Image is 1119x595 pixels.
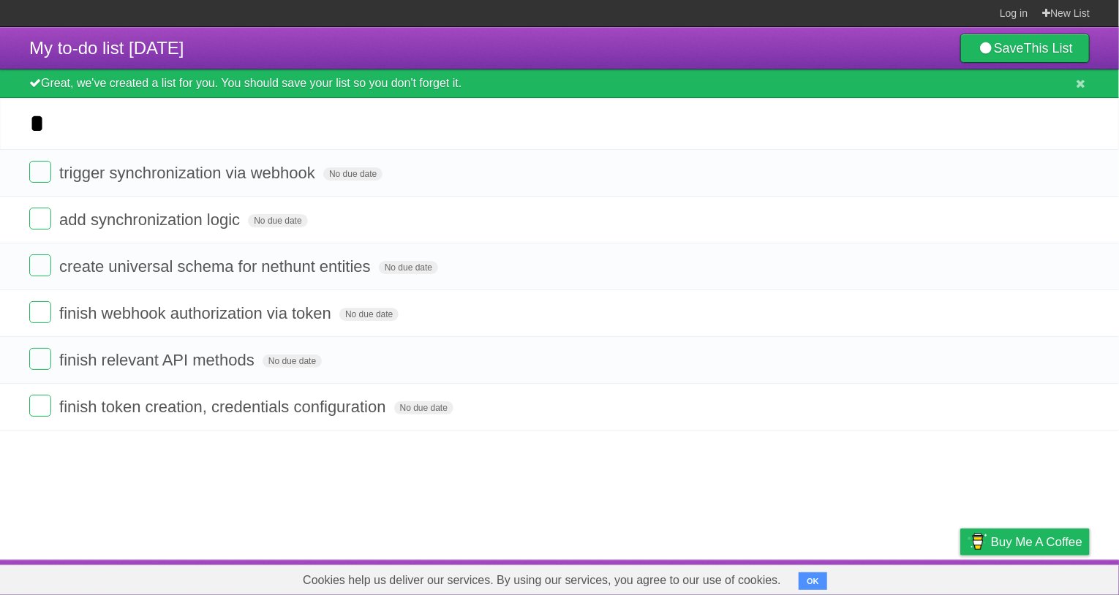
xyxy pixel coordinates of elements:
[339,308,399,321] span: No due date
[29,395,51,417] label: Done
[960,34,1090,63] a: SaveThis List
[998,564,1090,591] a: Suggest a feature
[59,164,319,182] span: trigger synchronization via webhook
[29,254,51,276] label: Done
[59,257,374,276] span: create universal schema for nethunt entities
[766,564,796,591] a: About
[941,564,979,591] a: Privacy
[29,348,51,370] label: Done
[29,208,51,230] label: Done
[29,38,184,58] span: My to-do list [DATE]
[814,564,873,591] a: Developers
[968,529,987,554] img: Buy me a coffee
[799,572,827,590] button: OK
[960,528,1090,556] a: Buy me a coffee
[991,529,1082,555] span: Buy me a coffee
[394,401,453,414] span: No due date
[323,167,383,181] span: No due date
[59,351,258,369] span: finish relevant API methods
[1024,41,1073,56] b: This List
[892,564,924,591] a: Terms
[288,566,796,595] span: Cookies help us deliver our services. By using our services, you agree to our use of cookies.
[59,304,335,322] span: finish webhook authorization via token
[59,211,244,229] span: add synchronization logic
[29,161,51,183] label: Done
[29,301,51,323] label: Done
[263,355,322,368] span: No due date
[248,214,307,227] span: No due date
[379,261,438,274] span: No due date
[59,398,389,416] span: finish token creation, credentials configuration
